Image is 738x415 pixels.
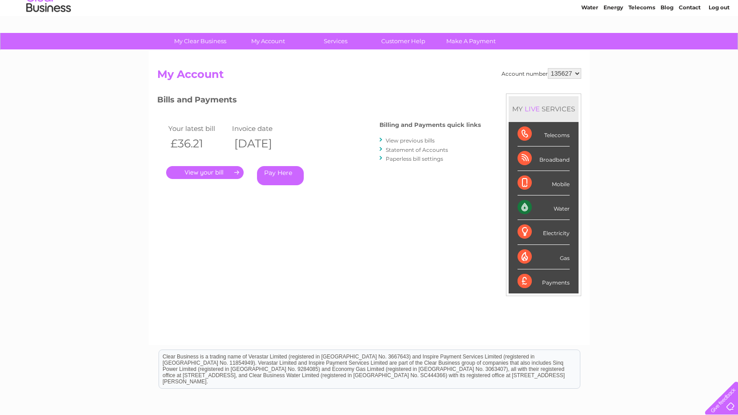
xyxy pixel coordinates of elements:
a: Statement of Accounts [386,146,448,153]
div: Water [518,195,570,220]
a: View previous bills [386,137,435,144]
a: Paperless bill settings [386,155,443,162]
a: Pay Here [257,166,304,185]
a: Telecoms [628,38,655,45]
a: . [166,166,244,179]
div: Electricity [518,220,570,244]
a: Services [299,33,372,49]
h3: Bills and Payments [157,94,481,109]
a: Make A Payment [434,33,508,49]
th: £36.21 [166,134,230,153]
a: Blog [661,38,673,45]
div: Telecoms [518,122,570,146]
td: Your latest bill [166,122,230,134]
a: My Clear Business [163,33,237,49]
div: Mobile [518,171,570,195]
a: 0333 014 3131 [570,4,632,16]
a: Water [581,38,598,45]
img: logo.png [26,23,71,50]
h4: Billing and Payments quick links [379,122,481,128]
a: My Account [231,33,305,49]
th: [DATE] [230,134,294,153]
div: Gas [518,245,570,269]
div: Clear Business is a trading name of Verastar Limited (registered in [GEOGRAPHIC_DATA] No. 3667643... [159,5,580,43]
a: Contact [679,38,701,45]
h2: My Account [157,68,581,85]
div: MY SERVICES [509,96,579,122]
a: Energy [603,38,623,45]
div: Payments [518,269,570,293]
div: Broadband [518,146,570,171]
a: Log out [709,38,730,45]
div: LIVE [523,105,542,113]
a: Customer Help [367,33,440,49]
td: Invoice date [230,122,294,134]
div: Account number [502,68,581,79]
